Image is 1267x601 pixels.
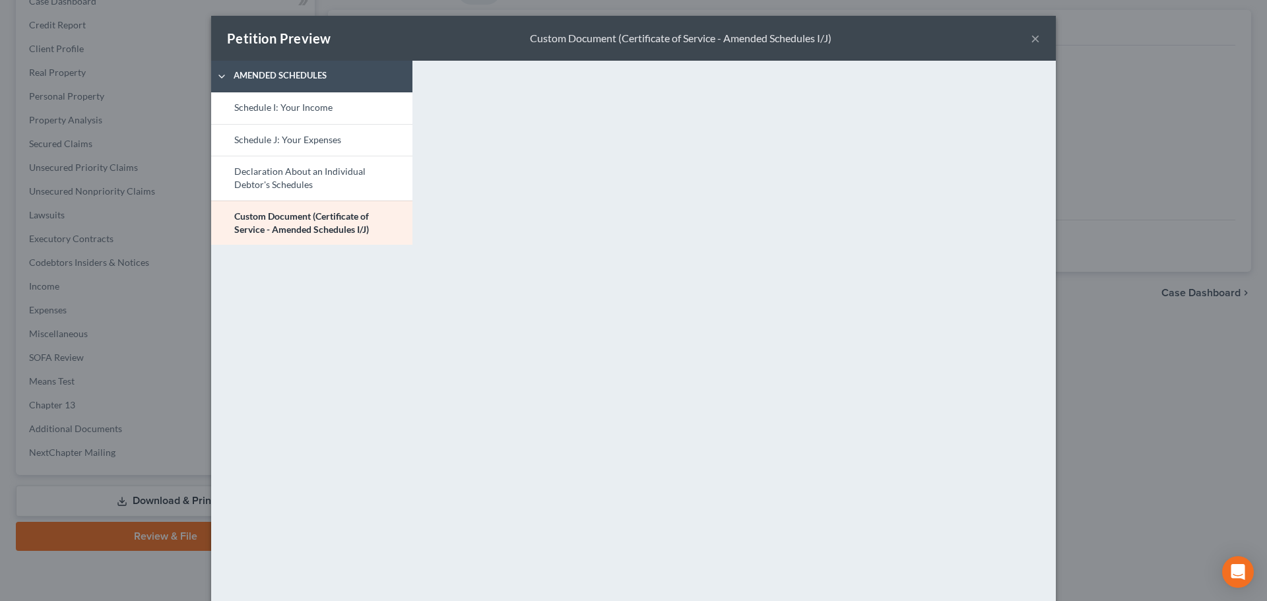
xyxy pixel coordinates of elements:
[211,61,412,92] a: Amended Schedules
[211,201,412,245] a: Custom Document (Certificate of Service - Amended Schedules I/J)
[227,29,331,47] div: Petition Preview
[211,124,412,156] a: Schedule J: Your Expenses
[530,31,831,46] div: Custom Document (Certificate of Service - Amended Schedules I/J)
[227,69,414,82] span: Amended Schedules
[211,156,412,201] a: Declaration About an Individual Debtor's Schedules
[1222,556,1254,588] div: Open Intercom Messenger
[211,92,412,124] a: Schedule I: Your Income
[1031,30,1040,46] button: ×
